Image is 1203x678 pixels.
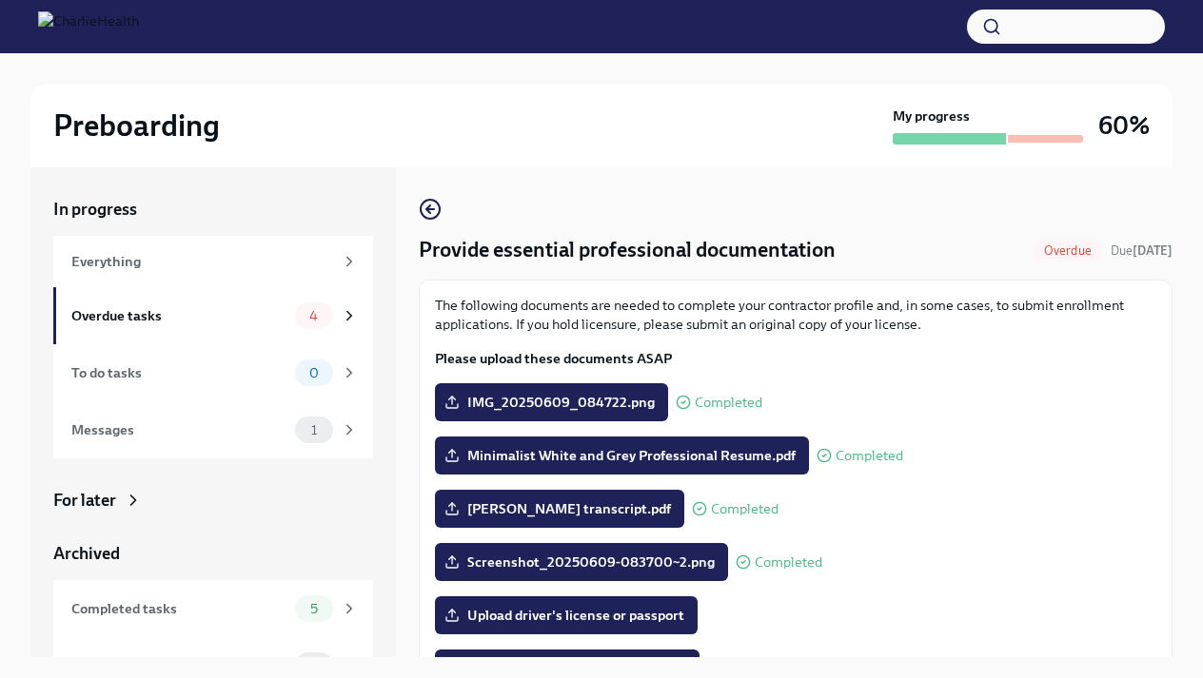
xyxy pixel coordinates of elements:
label: Screenshot_20250609-083700~2.png [435,543,728,581]
img: CharlieHealth [38,11,139,42]
div: To do tasks [71,362,287,383]
a: Everything [53,236,373,287]
span: Completed [711,502,779,516]
a: Archived [53,542,373,565]
span: Screenshot_20250609-083700~2.png [448,552,715,571]
span: 1 [300,423,328,437]
a: Overdue tasks4 [53,287,373,344]
span: IMG_20250609_084722.png [448,393,655,412]
a: For later [53,489,373,512]
div: Overdue tasks [71,305,287,326]
label: [PERSON_NAME] transcript.pdf [435,490,684,528]
a: Completed tasks5 [53,580,373,637]
label: Upload driver's license or passport [435,596,698,634]
strong: [DATE] [1133,243,1173,258]
a: In progress [53,198,373,221]
strong: My progress [893,107,970,126]
label: Minimalist White and Grey Professional Resume.pdf [435,436,809,475]
h2: Preboarding [53,107,220,145]
h4: Provide essential professional documentation [419,236,836,264]
span: August 3rd, 2025 09:00 [1111,242,1173,260]
strong: Please upload these documents ASAP [435,350,672,367]
a: Messages1 [53,401,373,458]
div: Completed tasks [71,598,287,619]
div: Messages [71,419,287,440]
span: Completed [836,449,903,463]
span: Minimalist White and Grey Professional Resume.pdf [448,446,796,465]
div: Everything [71,251,333,272]
span: Completed [755,555,822,570]
div: Optional tasks [71,655,287,676]
span: [PERSON_NAME] transcript.pdf [448,499,671,518]
div: For later [53,489,116,512]
span: 5 [299,602,329,616]
span: Due [1111,243,1173,258]
h3: 60% [1098,108,1150,143]
span: 4 [298,309,329,323]
p: The following documents are needed to complete your contractor profile and, in some cases, to sub... [435,296,1156,334]
span: 0 [298,366,330,380]
span: Upload driver's license or passport [448,606,684,625]
span: Overdue [1033,243,1103,258]
a: To do tasks0 [53,344,373,401]
span: Completed [695,396,762,410]
label: IMG_20250609_084722.png [435,383,668,421]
